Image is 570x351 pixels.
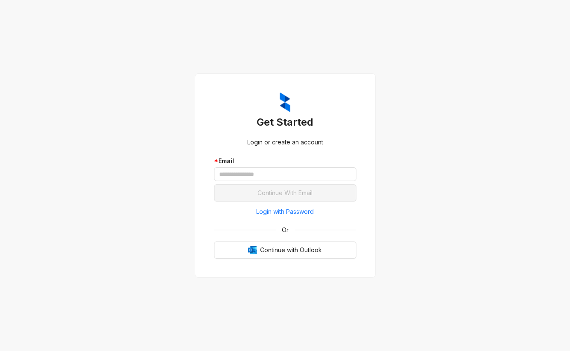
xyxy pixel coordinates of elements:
[214,115,356,129] h3: Get Started
[214,156,356,166] div: Email
[214,184,356,201] button: Continue With Email
[214,205,356,219] button: Login with Password
[256,207,314,216] span: Login with Password
[276,225,295,235] span: Or
[214,242,356,259] button: OutlookContinue with Outlook
[260,245,322,255] span: Continue with Outlook
[280,92,290,112] img: ZumaIcon
[214,138,356,147] div: Login or create an account
[248,246,257,254] img: Outlook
